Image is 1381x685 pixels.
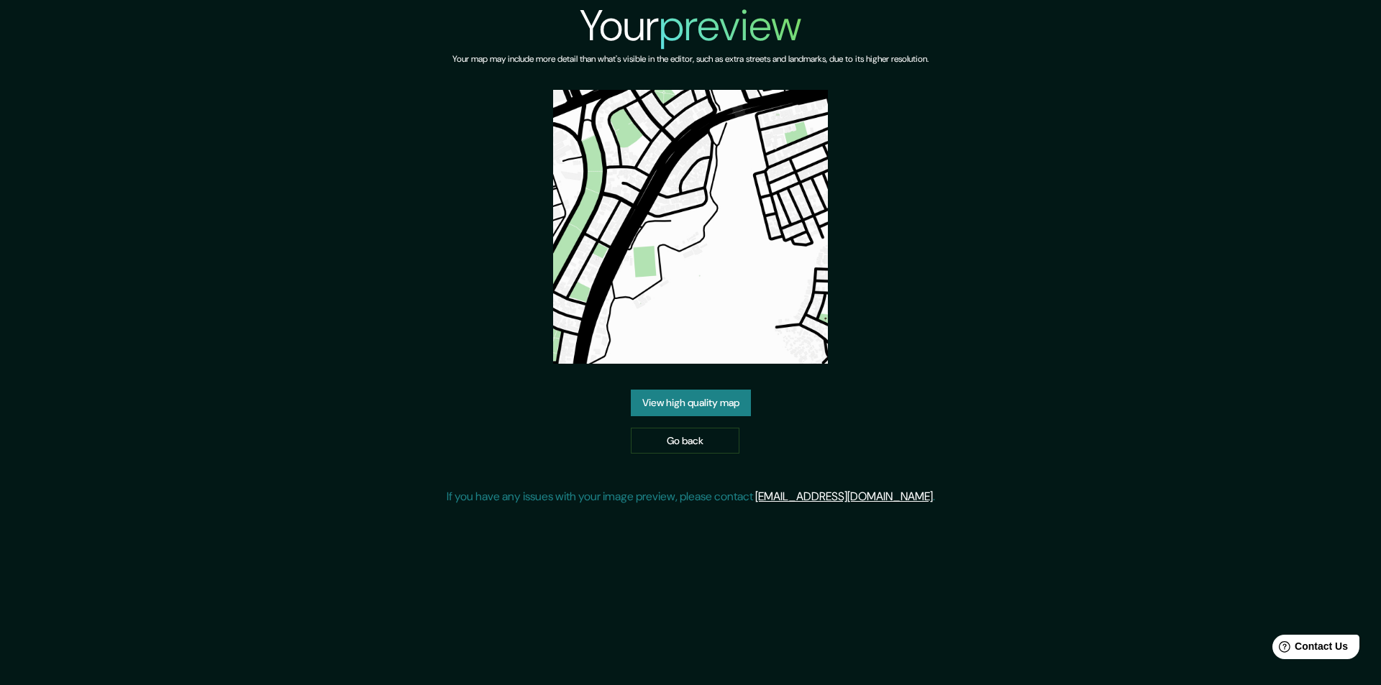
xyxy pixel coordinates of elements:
[1253,629,1365,669] iframe: Help widget launcher
[631,390,751,416] a: View high quality map
[631,428,739,454] a: Go back
[553,90,827,364] img: created-map-preview
[755,489,933,504] a: [EMAIL_ADDRESS][DOMAIN_NAME]
[452,52,929,67] h6: Your map may include more detail than what's visible in the editor, such as extra streets and lan...
[447,488,935,505] p: If you have any issues with your image preview, please contact .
